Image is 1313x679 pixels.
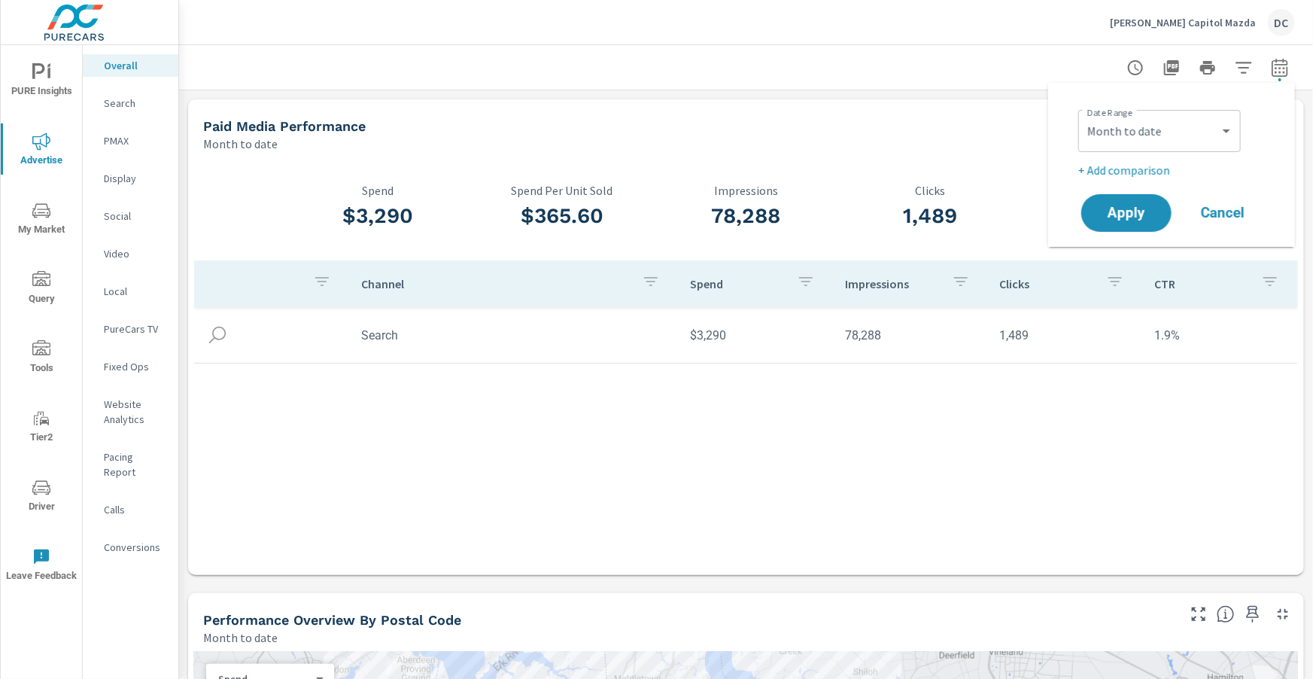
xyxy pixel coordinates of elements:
span: Tools [5,340,78,377]
p: Month to date [203,135,278,153]
button: Minimize Widget [1271,602,1295,626]
td: $3,290 [678,316,833,355]
p: Calls [104,502,166,517]
p: Channel [361,276,630,291]
span: My Market [5,202,78,239]
span: Advertise [5,132,78,169]
p: Clicks [838,184,1023,197]
p: Conversions [104,540,166,555]
div: DC [1268,9,1295,36]
div: Local [83,280,178,303]
div: PMAX [83,129,178,152]
p: Fixed Ops [104,359,166,374]
p: PureCars TV [104,321,166,336]
div: Video [83,242,178,265]
div: PureCars TV [83,318,178,340]
button: "Export Report to PDF" [1156,53,1187,83]
p: Video [104,246,166,261]
h3: 78,288 [654,203,838,229]
div: Social [83,205,178,227]
h3: 1.9% [1022,203,1206,229]
div: Search [83,92,178,114]
button: Cancel [1178,194,1268,232]
button: Select Date Range [1265,53,1295,83]
p: Search [104,96,166,111]
div: Overall [83,54,178,77]
p: Spend [690,276,785,291]
h3: $365.60 [470,203,655,229]
span: Apply [1096,206,1156,220]
p: Social [104,209,166,224]
div: Calls [83,498,178,521]
p: Clicks [1000,276,1095,291]
p: Overall [104,58,166,73]
span: Leave Feedback [5,548,78,585]
span: Understand performance data by postal code. Individual postal codes can be selected and expanded ... [1217,605,1235,623]
p: Local [104,284,166,299]
div: Fixed Ops [83,355,178,378]
button: Make Fullscreen [1187,602,1211,626]
p: Display [104,171,166,186]
button: Print Report [1193,53,1223,83]
span: Tier2 [5,410,78,446]
button: Apply [1081,194,1172,232]
p: Impressions [845,276,940,291]
td: 78,288 [833,316,988,355]
span: Cancel [1193,206,1253,220]
h5: Paid Media Performance [203,118,366,134]
h3: 1,489 [838,203,1023,229]
p: [PERSON_NAME] Capitol Mazda [1110,16,1256,29]
p: Spend [286,184,470,197]
p: Pacing Report [104,449,166,480]
p: Impressions [654,184,838,197]
h5: Performance Overview By Postal Code [203,612,461,628]
span: PURE Insights [5,63,78,100]
p: CTR [1022,184,1206,197]
p: PMAX [104,133,166,148]
p: Website Analytics [104,397,166,427]
td: 1,489 [988,316,1143,355]
div: Website Analytics [83,393,178,431]
div: Pacing Report [83,446,178,483]
td: Search [349,316,678,355]
img: icon-search.svg [206,324,229,346]
span: Save this to your personalized report [1241,602,1265,626]
p: Month to date [203,629,278,647]
div: Conversions [83,536,178,559]
div: Display [83,167,178,190]
p: CTR [1154,276,1249,291]
td: 1.9% [1142,316,1297,355]
div: nav menu [1,45,82,599]
span: Query [5,271,78,308]
p: Spend Per Unit Sold [470,184,655,197]
h3: $3,290 [286,203,470,229]
span: Driver [5,479,78,516]
p: + Add comparison [1078,161,1271,179]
